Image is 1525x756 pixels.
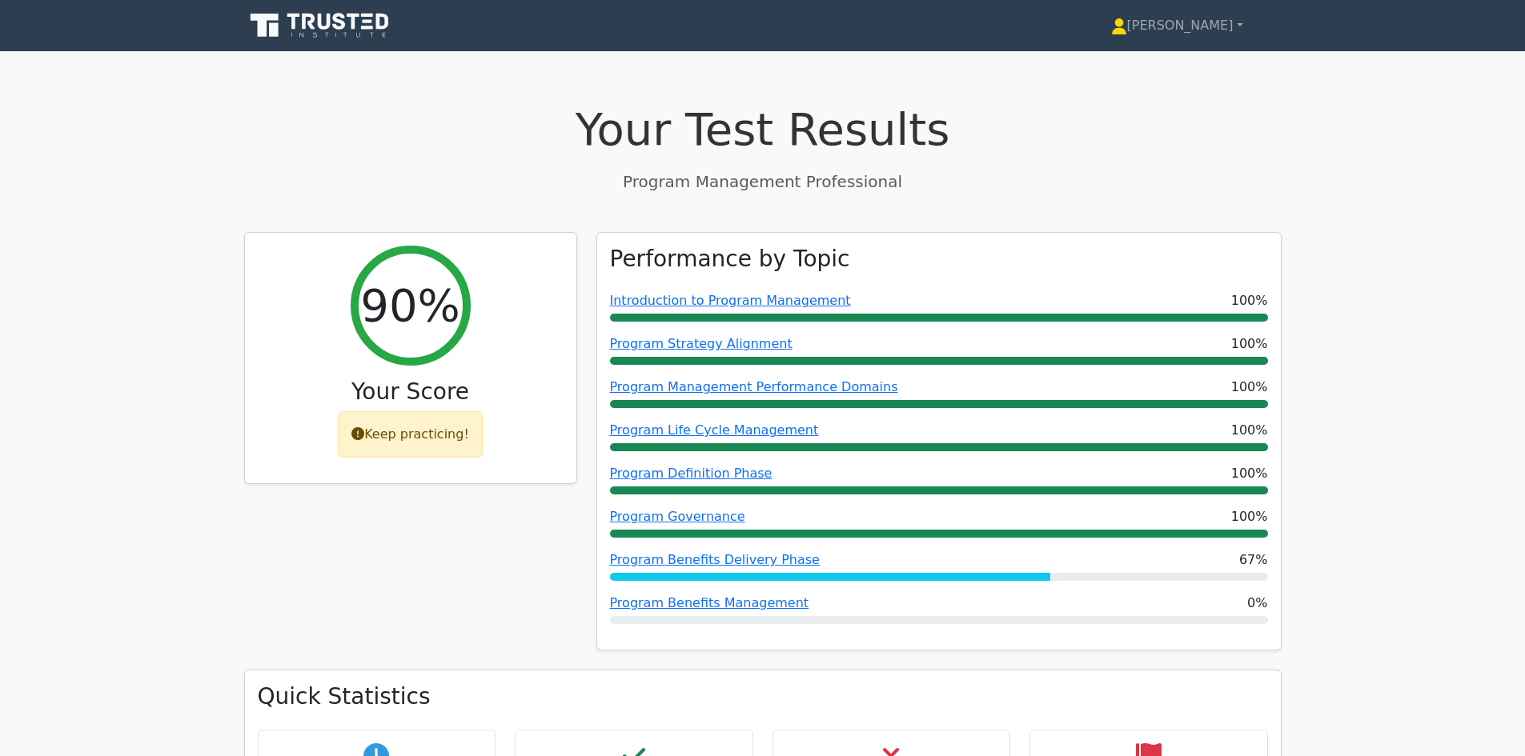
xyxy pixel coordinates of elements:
span: 100% [1231,378,1268,397]
h1: Your Test Results [244,102,1282,156]
a: Program Governance [610,509,745,524]
div: Keep practicing! [338,411,483,458]
h3: Performance by Topic [610,246,850,273]
span: 100% [1231,464,1268,483]
a: [PERSON_NAME] [1073,10,1282,42]
a: Introduction to Program Management [610,293,851,308]
h2: 90% [360,278,460,332]
a: Program Benefits Delivery Phase [610,552,820,567]
h3: Your Score [258,378,564,406]
span: 67% [1239,550,1268,570]
a: Program Definition Phase [610,466,773,481]
a: Program Strategy Alignment [610,336,793,351]
span: 100% [1231,334,1268,354]
span: 100% [1231,291,1268,310]
a: Program Life Cycle Management [610,422,819,438]
p: Program Management Professional [244,170,1282,194]
span: 100% [1231,507,1268,526]
span: 100% [1231,421,1268,440]
a: Program Management Performance Domains [610,379,898,394]
a: Program Benefits Management [610,595,809,610]
h3: Quick Statistics [258,683,1268,710]
span: 0% [1247,594,1267,613]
